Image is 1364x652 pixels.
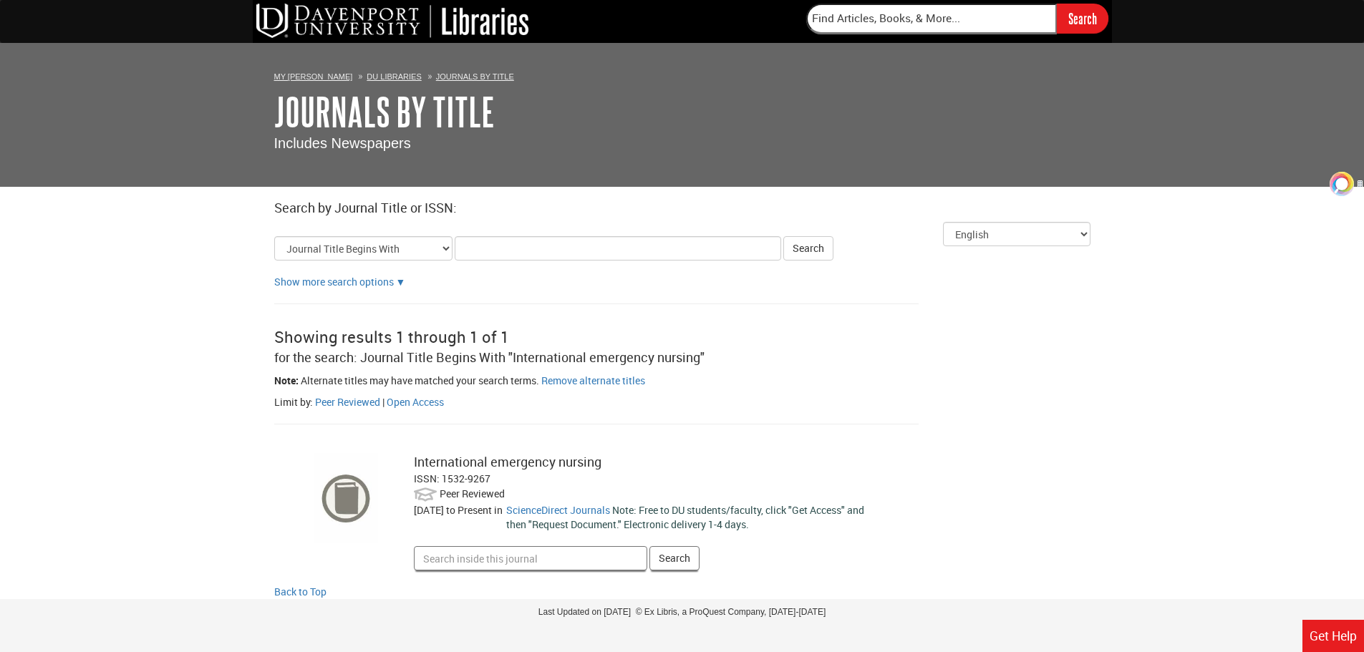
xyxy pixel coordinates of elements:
a: Journals By Title [274,89,495,134]
input: Search [1057,4,1108,33]
button: Search [783,236,833,261]
span: in [494,503,503,517]
label: Search inside this journal [414,446,415,447]
a: Show more search options [396,275,406,288]
img: DU Libraries [256,4,528,38]
span: Peer Reviewed [440,487,505,500]
h2: Search by Journal Title or ISSN: [274,201,1090,215]
p: Includes Newspapers [274,133,1090,154]
span: Note: Free to DU students/faculty, click "Get Access" and then "Request Document." Electronic del... [506,503,864,531]
a: Get Help [1302,620,1364,652]
span: | [382,395,384,409]
a: DU Libraries [367,72,421,81]
img: cover image for: International emergency nursing [314,453,378,543]
span: for the search: Journal Title Begins With "International emergency nursing" [274,349,705,366]
input: Find Articles, Books, & More... [806,4,1057,34]
a: Filter by peer reviewed [315,395,380,409]
div: [DATE] [414,503,506,532]
img: Peer Reviewed: [414,486,437,503]
a: Back to Top [274,585,1090,599]
span: Alternate titles may have matched your search terms. [301,374,539,387]
span: to Present [446,503,492,517]
div: ISSN: 1532-9267 [414,472,881,486]
a: Journals By Title [436,72,514,81]
span: Limit by: [274,395,313,409]
a: My [PERSON_NAME] [274,72,353,81]
input: Search inside this journal [414,546,647,570]
div: International emergency nursing [414,453,881,472]
ol: Breadcrumbs [274,69,1090,83]
a: Filter by peer open access [387,395,444,409]
span: Showing results 1 through 1 of 1 [274,326,509,347]
a: Show more search options [274,275,394,288]
span: Note: [274,374,299,387]
a: Remove alternate titles [541,374,645,387]
a: Go to ScienceDirect Journals [506,503,610,517]
button: Search [649,546,700,570]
